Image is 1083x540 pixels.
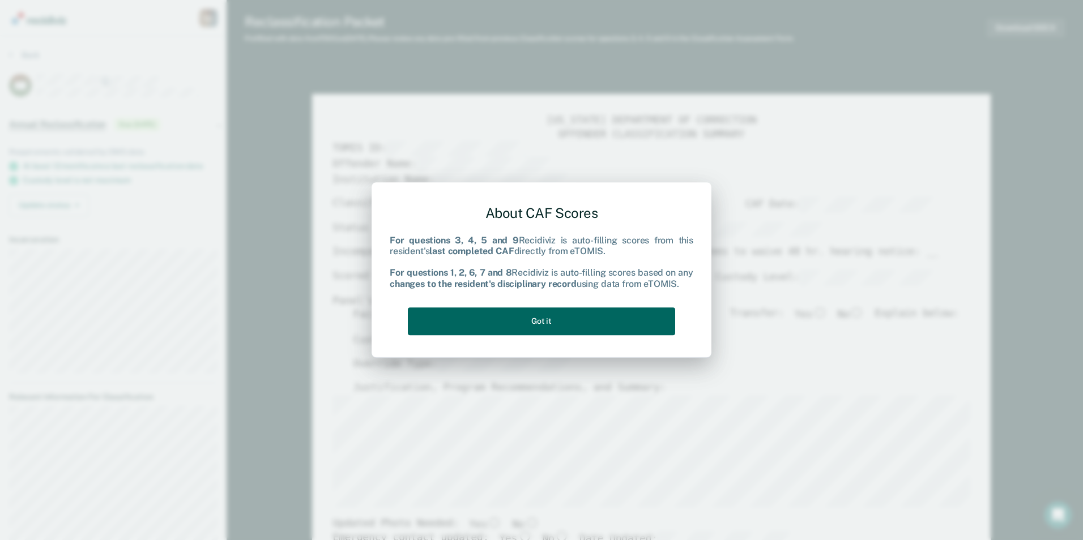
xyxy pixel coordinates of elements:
b: For questions 1, 2, 6, 7 and 8 [390,268,511,278]
b: changes to the resident's disciplinary record [390,278,577,289]
div: Recidiviz is auto-filling scores from this resident's directly from eTOMIS. Recidiviz is auto-fil... [390,235,693,289]
b: For questions 3, 4, 5 and 9 [390,235,519,246]
b: last completed CAF [429,246,514,256]
button: Got it [408,307,675,335]
div: About CAF Scores [390,196,693,230]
